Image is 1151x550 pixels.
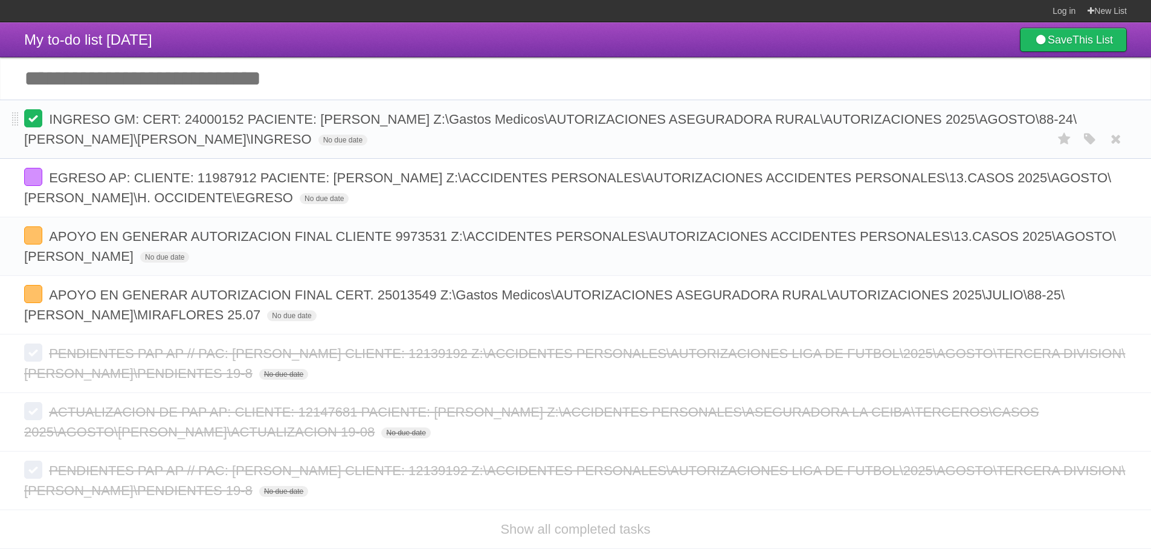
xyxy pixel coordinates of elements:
span: PENDIENTES PAP AP // PAC: [PERSON_NAME] CLIENTE: 12139192 Z:\ACCIDENTES PERSONALES\AUTORIZACIONES... [24,463,1125,498]
span: No due date [300,193,349,204]
label: Done [24,109,42,127]
span: APOYO EN GENERAR AUTORIZACION FINAL CERT. 25013549 Z:\Gastos Medicos\AUTORIZACIONES ASEGURADORA R... [24,287,1065,322]
span: PENDIENTES PAP AP // PAC: [PERSON_NAME] CLIENTE: 12139192 Z:\ACCIDENTES PERSONALES\AUTORIZACIONES... [24,346,1125,381]
span: My to-do list [DATE] [24,31,152,48]
b: This List [1072,34,1113,46]
label: Done [24,226,42,245]
label: Done [24,402,42,420]
a: Show all completed tasks [500,522,650,537]
label: Done [24,461,42,479]
label: Done [24,344,42,362]
label: Star task [1053,129,1076,149]
span: No due date [259,486,308,497]
a: SaveThis List [1020,28,1127,52]
span: ACTUALIZACION DE PAP AP: CLIENTE: 12147681 PACIENTE: [PERSON_NAME] Z:\ACCIDENTES PERSONALES\ASEGU... [24,405,1039,440]
span: APOYO EN GENERAR AUTORIZACION FINAL CLIENTE 9973531 Z:\ACCIDENTES PERSONALES\AUTORIZACIONES ACCID... [24,229,1116,264]
span: No due date [267,310,316,321]
span: No due date [140,252,189,263]
label: Done [24,285,42,303]
span: No due date [318,135,367,145]
span: EGRESO AP: CLIENTE: 11987912 PACIENTE: [PERSON_NAME] Z:\ACCIDENTES PERSONALES\AUTORIZACIONES ACCI... [24,170,1111,205]
span: No due date [259,369,308,380]
label: Done [24,168,42,186]
span: INGRESO GM: CERT: 24000152 PACIENTE: [PERSON_NAME] Z:\Gastos Medicos\AUTORIZACIONES ASEGURADORA R... [24,112,1077,147]
span: No due date [381,427,430,438]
